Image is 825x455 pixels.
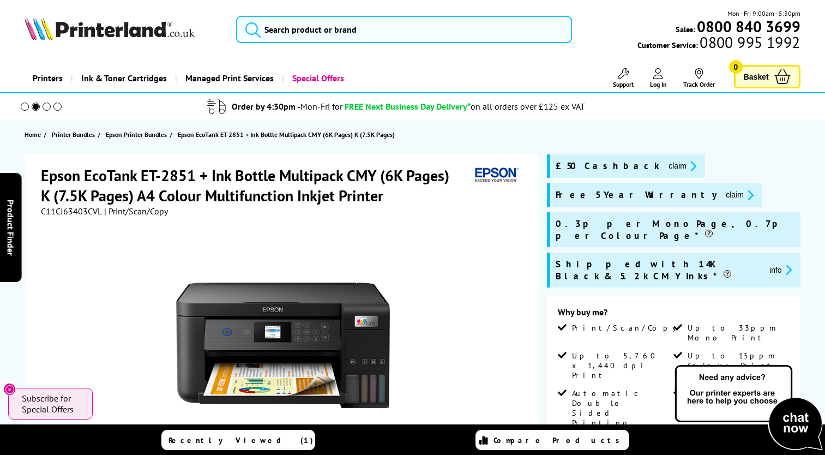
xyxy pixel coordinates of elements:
span: £50 Cashback [556,160,660,172]
a: Managed Print Services [175,64,282,92]
div: on all orders over £125 ex VAT [471,101,585,112]
img: Printerland Logo [25,16,195,40]
span: Epson EcoTank ET-2851 + Ink Bottle Multipack CMY (6K Pages) K (7.5K Pages) [178,129,395,140]
span: C11CJ63403CVL [41,206,102,217]
span: Ink & Toner Cartridges [81,64,167,92]
span: Up to 33ppm Mono Print [688,323,787,343]
span: Subscribe for Special Offers [22,393,82,415]
span: Free 5 Year Warranty [556,189,717,201]
span: 0 [729,60,743,74]
span: Automatic Double Sided Printing [572,388,671,428]
a: Epson Printer Bundles [106,129,170,140]
span: Mon-Fri for [300,101,342,112]
a: Ink & Toner Cartridges [71,64,175,92]
button: promo-description [722,189,757,201]
button: promo-description [665,160,700,172]
div: Why buy me? [558,307,789,323]
img: Open Live Chat window [672,363,825,453]
a: Track Order [683,68,715,88]
span: FREE Next Business Day Delivery* [345,101,471,112]
span: | Print/Scan/Copy [104,206,168,217]
span: Basket [744,69,769,84]
span: 0800 995 1992 [698,37,800,47]
a: Home [25,129,44,140]
span: Sales: [676,24,695,34]
span: Up to 15ppm Colour Print [688,351,787,370]
span: Log In [650,80,667,88]
a: Printers [25,64,71,92]
span: Home [25,129,41,140]
a: Basket 0 [734,65,800,88]
span: Shipped with 14K Black & 5.2k CMY Inks* [556,258,761,282]
span: 0.3p per Mono Page, 0.7p per Colour Page* [556,218,794,242]
a: Printer Bundles [52,129,98,140]
span: Print/Scan/Copy [572,323,684,333]
img: Epson EcoTank ET-2851 + Ink Bottle Multipack CMY (6K Pages) K (7.5K Pages) [176,238,390,452]
span: Customer Service: [637,37,800,50]
h1: Epson EcoTank ET-2851 + Ink Bottle Multipack CMY (6K Pages) K (7.5K Pages) A4 Colour Multifunctio... [41,165,471,206]
b: 0800 840 3699 [697,16,800,37]
img: Epson [471,165,521,185]
li: modal_delivery [5,97,787,116]
a: Compare Products [475,430,629,450]
span: Printer Bundles [52,129,95,140]
span: Order by 4:30pm - [232,101,342,112]
button: Close [3,383,16,396]
a: Recently Viewed (1) [161,430,315,450]
span: Support [613,80,634,88]
a: 0800 840 3699 [695,21,800,32]
a: Log In [650,68,667,88]
span: Epson Printer Bundles [106,129,167,140]
a: Epson EcoTank ET-2851 + Ink Bottle Multipack CMY (6K Pages) K (7.5K Pages) [178,129,398,140]
a: Special Offers [282,64,352,92]
span: Compare Products [493,435,625,445]
span: Mon - Fri 9:00am - 5:30pm [727,8,800,19]
a: Printerland Logo [25,16,222,43]
span: Up to 5,760 x 1,440 dpi Print [572,351,671,380]
a: Support [613,68,634,88]
button: promo-description [766,264,795,276]
input: Search product or brand [236,16,572,43]
span: Recently Viewed (1) [168,435,314,445]
span: Product Finder [5,200,16,256]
